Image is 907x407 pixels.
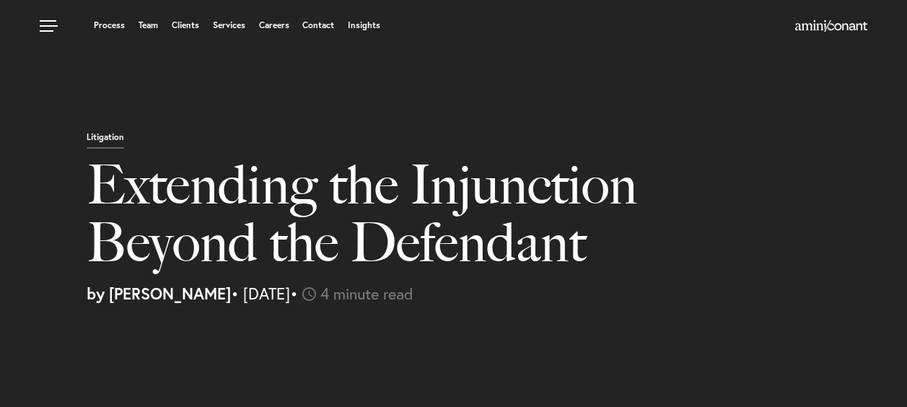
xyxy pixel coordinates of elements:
[87,156,654,286] h1: Extending the Injunction Beyond the Defendant
[172,21,199,30] a: Clients
[290,283,298,304] span: •
[259,21,289,30] a: Careers
[795,20,867,32] img: Amini & Conant
[87,286,896,302] p: • [DATE]
[87,133,124,149] p: Litigation
[302,21,334,30] a: Contact
[213,21,245,30] a: Services
[139,21,158,30] a: Team
[320,283,413,304] span: 4 minute read
[94,21,125,30] a: Process
[302,287,316,301] img: icon-time-light.svg
[348,21,380,30] a: Insights
[87,283,231,304] strong: by [PERSON_NAME]
[795,21,867,32] a: Home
